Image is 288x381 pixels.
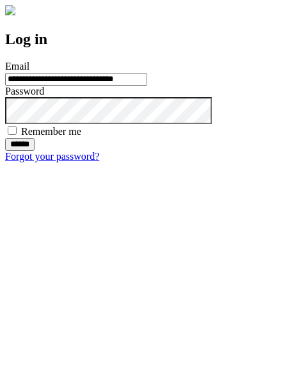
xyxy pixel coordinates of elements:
[5,31,283,48] h2: Log in
[5,5,15,15] img: logo-4e3dc11c47720685a147b03b5a06dd966a58ff35d612b21f08c02c0306f2b779.png
[21,126,81,137] label: Remember me
[5,86,44,97] label: Password
[5,61,29,72] label: Email
[5,151,99,162] a: Forgot your password?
